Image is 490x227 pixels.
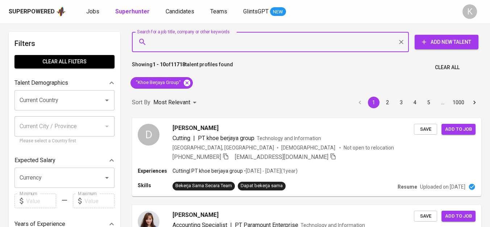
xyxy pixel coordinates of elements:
p: Sort By [132,98,150,107]
p: Cutting | PT khoe berjaya group [173,167,243,175]
div: Talent Demographics [14,76,115,90]
input: Value [84,194,115,208]
b: 11718 [171,62,185,67]
a: Teams [210,7,229,16]
nav: pagination navigation [353,97,481,108]
button: Add to job [441,211,476,222]
p: Most Relevant [153,98,190,107]
span: Clear All [435,63,460,72]
p: Talent Demographics [14,79,68,87]
span: GlintsGPT [243,8,269,15]
button: Go to page 5 [423,97,435,108]
div: Superpowered [9,8,55,16]
div: Expected Salary [14,153,115,168]
div: Bekerja Sama Secara Team [175,182,232,189]
span: PT khoe berjaya group [198,135,254,142]
div: [GEOGRAPHIC_DATA], [GEOGRAPHIC_DATA] [173,144,274,151]
span: [PERSON_NAME] [173,211,219,219]
button: Clear [396,37,406,47]
span: [PHONE_NUMBER] [173,154,221,160]
a: Superhunter [115,7,151,16]
span: [DEMOGRAPHIC_DATA] [281,144,336,151]
button: Open [102,95,112,105]
span: [PERSON_NAME] [173,124,219,133]
span: Teams [210,8,227,15]
button: Save [414,124,437,135]
h6: Filters [14,38,115,49]
div: D [138,124,159,146]
button: Open [102,173,112,183]
button: Go to next page [469,97,480,108]
div: Dapat bekerja sama [241,182,283,189]
span: [EMAIL_ADDRESS][DOMAIN_NAME] [235,154,328,160]
p: • [DATE] - [DATE] ( 1 year ) [243,167,298,175]
div: K [462,4,477,19]
p: Uploaded on [DATE] [420,183,465,190]
a: Jobs [86,7,101,16]
button: Add to job [441,124,476,135]
p: Experiences [138,167,173,175]
button: Clear All [432,61,462,74]
b: Superhunter [115,8,150,15]
p: Please select a Country first [20,138,109,145]
span: Add to job [445,212,472,220]
button: Clear All filters [14,55,115,68]
p: Showing of talent profiles found [132,61,233,74]
span: Clear All filters [20,57,109,66]
span: | [193,134,195,143]
p: Not open to relocation [344,144,394,151]
div: Most Relevant [153,96,199,109]
a: D[PERSON_NAME]Cutting|PT khoe berjaya groupTechnology and Information[GEOGRAPHIC_DATA], [GEOGRAPH... [132,118,481,196]
input: Value [26,194,56,208]
span: Save [418,125,433,134]
b: 1 - 10 [153,62,166,67]
span: Add to job [445,125,472,134]
span: Candidates [166,8,194,15]
button: Go to page 1000 [450,97,466,108]
img: app logo [56,6,66,17]
a: Candidates [166,7,196,16]
button: page 1 [368,97,379,108]
button: Go to page 4 [409,97,421,108]
div: "Khoe Berjaya Group" [130,77,193,89]
a: GlintsGPT NEW [243,7,286,16]
div: … [437,99,448,106]
button: Go to page 2 [382,97,393,108]
span: "Khoe Berjaya Group" [130,79,185,86]
span: Add New Talent [420,38,473,47]
span: Save [418,212,433,220]
button: Add New Talent [415,35,478,49]
span: Cutting [173,135,190,142]
a: Superpoweredapp logo [9,6,66,17]
span: Technology and Information [257,135,321,141]
p: Resume [398,183,417,190]
button: Save [414,211,437,222]
p: Skills [138,182,173,189]
button: Go to page 3 [395,97,407,108]
span: NEW [270,8,286,16]
span: Jobs [86,8,99,15]
p: Expected Salary [14,156,55,165]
